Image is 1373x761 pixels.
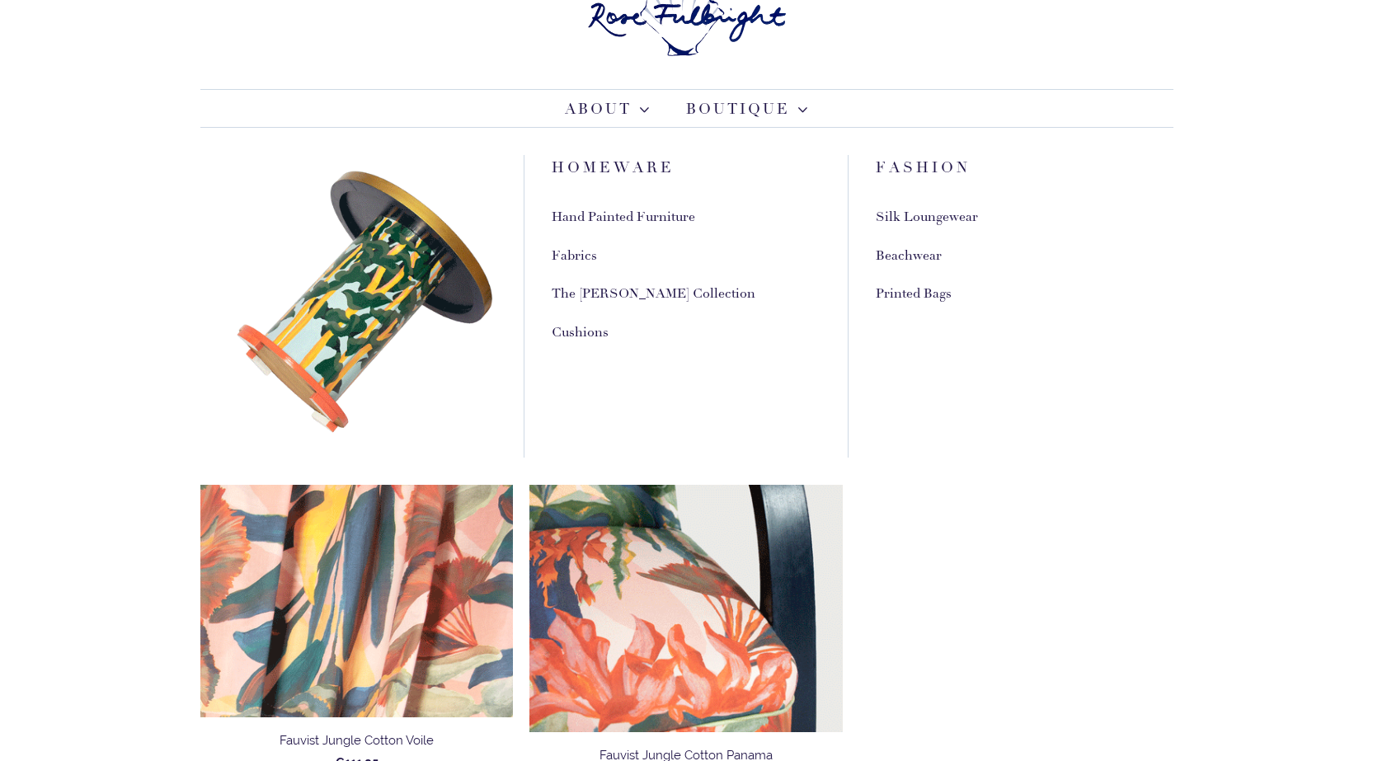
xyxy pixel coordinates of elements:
a: Beachwear [876,247,942,265]
a: About [565,98,650,120]
a: Hand Painted Furniture [552,209,695,226]
img: Fauvist Jungle Cotton Panama [529,248,843,732]
a: Silk Loungewear [876,209,978,226]
a: Printed Bags [876,285,952,303]
a: Boutique [686,98,808,120]
a: Fashion [876,158,971,177]
a: The [PERSON_NAME] Collection [552,285,755,303]
a: Fabrics [552,247,597,265]
a: Homeware [552,158,675,177]
span: Fauvist Jungle Cotton Voile [280,733,434,748]
a: Cushions [552,324,609,341]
